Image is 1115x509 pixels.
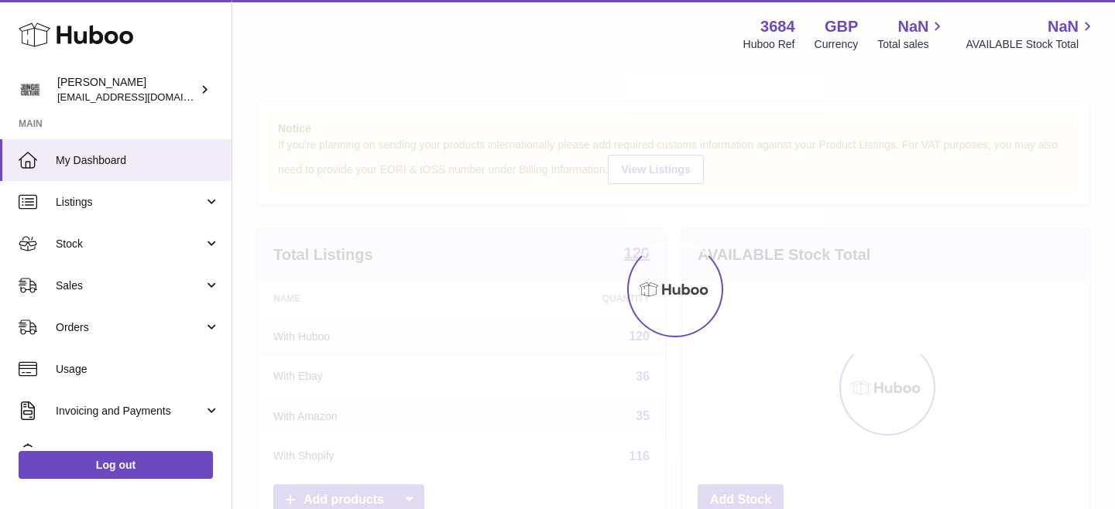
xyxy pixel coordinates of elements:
[19,78,42,101] img: theinternationalventure@gmail.com
[760,16,795,37] strong: 3684
[56,404,204,418] span: Invoicing and Payments
[56,195,204,210] span: Listings
[743,37,795,52] div: Huboo Ref
[966,37,1096,52] span: AVAILABLE Stock Total
[1048,16,1079,37] span: NaN
[56,278,204,293] span: Sales
[966,16,1096,52] a: NaN AVAILABLE Stock Total
[56,362,220,377] span: Usage
[825,16,858,37] strong: GBP
[56,320,204,335] span: Orders
[815,37,859,52] div: Currency
[56,446,220,460] span: Cases
[877,37,946,52] span: Total sales
[877,16,946,52] a: NaN Total sales
[57,75,197,104] div: [PERSON_NAME]
[56,237,204,251] span: Stock
[897,16,928,37] span: NaN
[56,153,220,168] span: My Dashboard
[57,91,228,103] span: [EMAIL_ADDRESS][DOMAIN_NAME]
[19,451,213,479] a: Log out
